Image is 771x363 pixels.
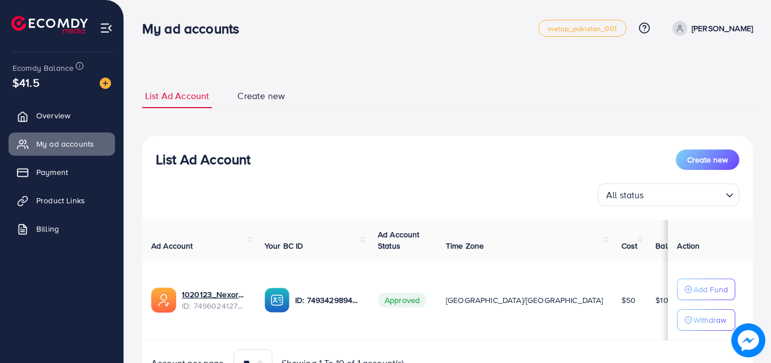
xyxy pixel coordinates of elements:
[11,16,88,33] img: logo
[693,283,728,296] p: Add Fund
[677,279,735,300] button: Add Fund
[604,187,646,203] span: All status
[655,294,668,306] span: $10
[36,223,59,234] span: Billing
[151,240,193,251] span: Ad Account
[8,133,115,155] a: My ad accounts
[668,21,753,36] a: [PERSON_NAME]
[151,288,176,313] img: ic-ads-acc.e4c84228.svg
[182,300,246,311] span: ID: 7496024127833800721
[676,150,739,170] button: Create new
[156,151,250,168] h3: List Ad Account
[655,240,685,251] span: Balance
[12,62,74,74] span: Ecomdy Balance
[100,78,111,89] img: image
[621,240,638,251] span: Cost
[182,289,246,312] div: <span class='underline'>1020123_Nexora_1745304124295</span></br>7496024127833800721
[378,293,427,308] span: Approved
[8,161,115,183] a: Payment
[12,74,40,91] span: $41.5
[8,104,115,127] a: Overview
[295,293,360,307] p: ID: 7493429894647971847
[677,240,700,251] span: Action
[648,185,721,203] input: Search for option
[8,189,115,212] a: Product Links
[145,89,209,103] span: List Ad Account
[100,22,113,35] img: menu
[142,20,248,37] h3: My ad accounts
[237,89,285,103] span: Create new
[731,323,765,357] img: image
[693,313,726,327] p: Withdraw
[8,217,115,240] a: Billing
[548,25,617,32] span: metap_pakistan_001
[621,294,636,306] span: $50
[182,289,246,300] a: 1020123_Nexora_1745304124295
[378,229,420,251] span: Ad Account Status
[598,183,739,206] div: Search for option
[687,154,728,165] span: Create new
[36,138,94,150] span: My ad accounts
[677,309,735,331] button: Withdraw
[446,240,484,251] span: Time Zone
[446,294,603,306] span: [GEOGRAPHIC_DATA]/[GEOGRAPHIC_DATA]
[538,20,627,37] a: metap_pakistan_001
[36,110,70,121] span: Overview
[265,240,304,251] span: Your BC ID
[36,166,68,178] span: Payment
[692,22,753,35] p: [PERSON_NAME]
[36,195,85,206] span: Product Links
[265,288,289,313] img: ic-ba-acc.ded83a64.svg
